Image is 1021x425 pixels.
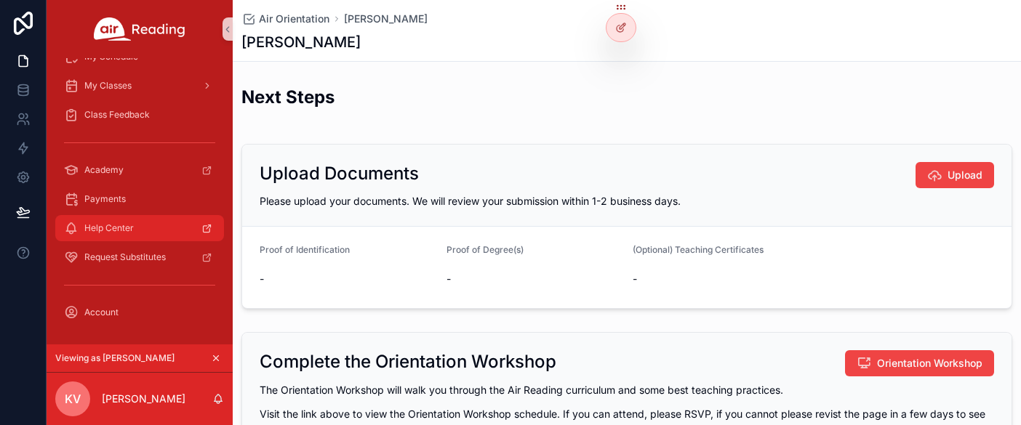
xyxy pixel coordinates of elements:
[47,58,233,344] div: scrollable content
[259,12,329,26] span: Air Orientation
[260,382,994,397] p: The Orientation Workshop will walk you through the Air Reading curriculum and some best teaching ...
[948,168,982,182] span: Upload
[84,251,166,263] span: Request Substitutes
[241,85,335,109] h2: Next Steps
[84,193,126,205] span: Payments
[55,102,224,128] a: Class Feedback
[102,392,185,406] p: [PERSON_NAME]
[55,244,224,270] a: Request Substitutes
[241,32,361,52] h1: [PERSON_NAME]
[260,162,419,185] h2: Upload Documents
[55,299,224,325] a: Account
[94,17,185,41] img: App logo
[84,80,132,92] span: My Classes
[633,272,994,286] span: -
[845,350,994,376] button: Orientation Workshop
[241,12,329,26] a: Air Orientation
[877,356,982,371] span: Orientation Workshop
[260,195,681,207] span: Please upload your documents. We will review your submission within 1-2 business days.
[55,157,224,183] a: Academy
[55,215,224,241] a: Help Center
[55,352,175,364] span: Viewing as [PERSON_NAME]
[65,390,81,408] span: KV
[447,272,622,286] span: -
[344,12,428,26] a: [PERSON_NAME]
[84,164,124,176] span: Academy
[55,73,224,99] a: My Classes
[260,350,556,373] h2: Complete the Orientation Workshop
[84,307,119,318] span: Account
[84,109,150,121] span: Class Feedback
[55,186,224,212] a: Payments
[447,244,524,255] span: Proof of Degree(s)
[84,222,134,234] span: Help Center
[916,162,994,188] button: Upload
[260,244,350,255] span: Proof of Identification
[633,244,764,255] span: (Optional) Teaching Certificates
[260,272,435,286] span: -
